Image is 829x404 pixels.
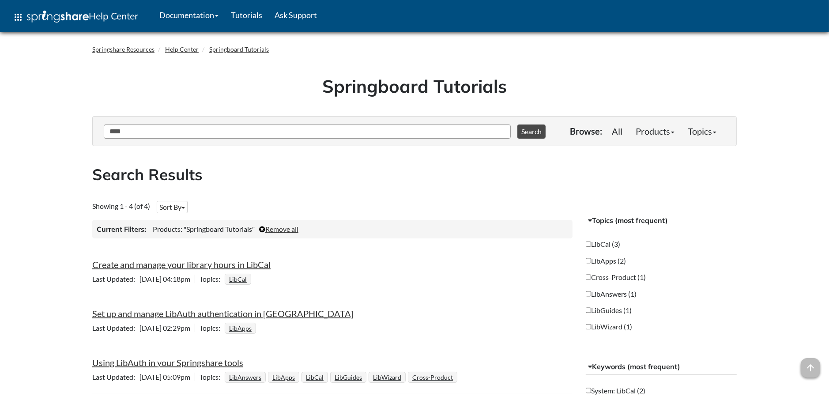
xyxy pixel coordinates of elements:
[586,242,592,247] input: LibCal (3)
[7,4,144,30] a: apps Help Center
[153,225,182,233] span: Products:
[605,122,629,140] a: All
[586,322,633,332] label: LibWizard (1)
[586,307,592,313] input: LibGuides (1)
[99,74,730,98] h1: Springboard Tutorials
[225,324,258,332] ul: Topics
[200,324,225,332] span: Topics
[259,225,298,233] a: Remove all
[517,125,546,139] button: Search
[89,10,138,22] span: Help Center
[92,373,139,381] span: Last Updated
[801,359,820,370] a: arrow_upward
[333,371,363,384] a: LibGuides
[13,12,23,23] span: apps
[629,122,681,140] a: Products
[225,4,268,26] a: Tutorials
[92,164,737,185] h2: Search Results
[157,201,188,213] button: Sort By
[570,125,602,137] p: Browse:
[305,371,325,384] a: LibCal
[92,259,271,270] a: Create and manage your library hours in LibCal
[228,371,263,384] a: LibAnswers
[586,306,632,315] label: LibGuides (1)
[92,275,195,283] span: [DATE] 04:18pm
[228,273,248,286] a: LibCal
[92,324,139,332] span: Last Updated
[411,371,454,384] a: Cross-Product
[268,4,323,26] a: Ask Support
[225,275,253,283] ul: Topics
[586,289,637,299] label: LibAnswers (1)
[586,239,621,249] label: LibCal (3)
[271,371,296,384] a: LibApps
[92,324,195,332] span: [DATE] 02:29pm
[586,274,592,280] input: Cross-Product (1)
[209,45,269,53] a: Springboard Tutorials
[586,258,592,264] input: LibApps (2)
[228,322,253,335] a: LibApps
[153,4,225,26] a: Documentation
[200,373,225,381] span: Topics
[92,308,354,319] a: Set up and manage LibAuth authentication in [GEOGRAPHIC_DATA]
[586,359,737,375] button: Keywords (most frequent)
[586,291,592,297] input: LibAnswers (1)
[681,122,723,140] a: Topics
[586,388,592,393] input: System: LibCal (2)
[92,202,150,210] span: Showing 1 - 4 (of 4)
[586,324,592,330] input: LibWizard (1)
[27,11,89,23] img: Springshare
[586,256,626,266] label: LibApps (2)
[200,275,225,283] span: Topics
[801,358,820,378] span: arrow_upward
[586,272,646,282] label: Cross-Product (1)
[586,386,646,396] label: System: LibCal (2)
[92,275,139,283] span: Last Updated
[92,45,154,53] a: Springshare Resources
[372,371,403,384] a: LibWizard
[184,225,255,233] span: "Springboard Tutorials"
[225,373,460,381] ul: Topics
[97,224,146,234] h3: Current Filters
[92,373,195,381] span: [DATE] 05:09pm
[586,213,737,229] button: Topics (most frequent)
[165,45,199,53] a: Help Center
[92,357,243,368] a: Using LibAuth in your Springshare tools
